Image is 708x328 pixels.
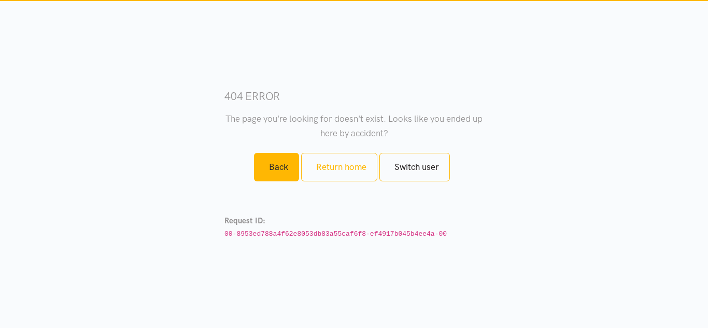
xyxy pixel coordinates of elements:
h3: 404 error [224,89,484,104]
a: Switch user [379,153,450,181]
a: Return home [301,153,377,181]
p: The page you're looking for doesn't exist. Looks like you ended up here by accident? [224,112,484,140]
code: 00-8953ed788a4f62e8053db83a55caf6f8-ef4917b045b4ee4a-00 [224,230,447,238]
a: Back [254,153,299,181]
strong: Request ID: [224,216,265,225]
